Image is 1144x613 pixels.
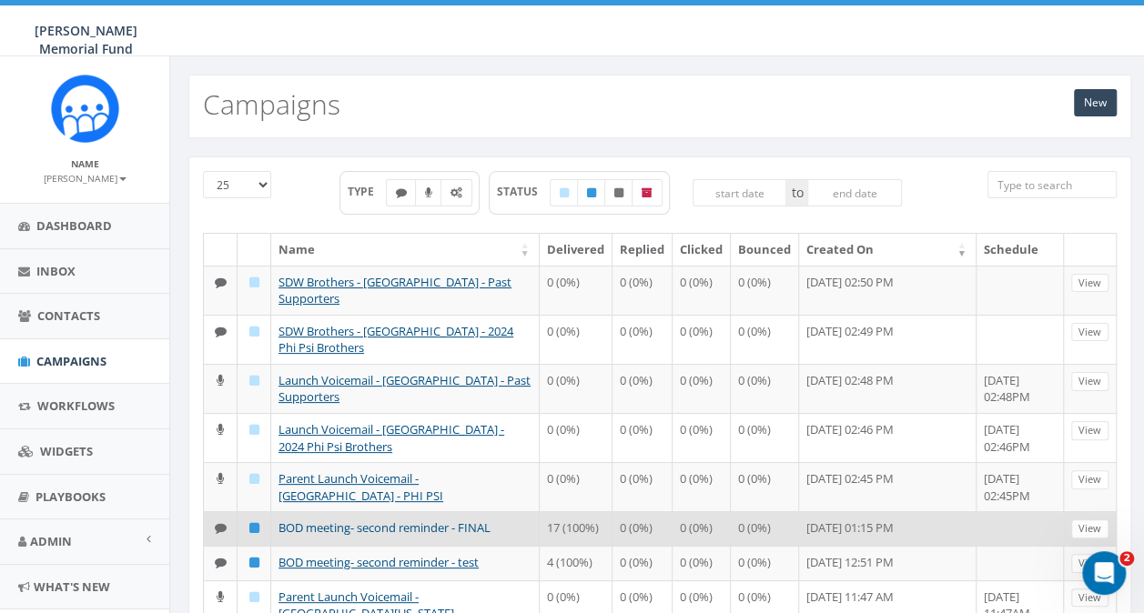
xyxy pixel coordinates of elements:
small: Name [71,157,99,170]
th: Bounced [731,234,799,266]
img: Rally_Corp_Icon.png [51,75,119,143]
span: Widgets [40,443,93,459]
label: Text SMS [386,179,417,206]
td: 0 (0%) [612,266,673,315]
i: Draft [249,591,259,603]
a: View [1071,588,1109,608]
i: Draft [249,326,259,337]
span: Admin [30,533,72,549]
i: Draft [560,187,569,198]
label: Ringless Voice Mail [415,179,442,206]
i: Text SMS [215,326,227,337]
th: Replied [612,234,673,266]
label: Unpublished [604,179,633,206]
i: Draft [249,375,259,387]
i: Draft [249,276,259,288]
span: TYPE [348,184,387,199]
td: 0 (0%) [673,266,731,315]
td: [DATE] 12:51 PM [799,546,977,580]
a: BOD meeting- second reminder - FINAL [278,519,491,536]
a: BOD meeting- second reminder - test [278,554,479,570]
td: 0 (0%) [540,364,612,413]
td: 0 (0%) [612,462,673,511]
i: Text SMS [215,557,227,568]
td: 0 (0%) [612,315,673,364]
td: 4 (100%) [540,546,612,580]
td: 0 (0%) [612,364,673,413]
a: View [1071,323,1109,342]
td: 0 (0%) [731,266,799,315]
td: 0 (0%) [673,364,731,413]
a: Launch Voicemail - [GEOGRAPHIC_DATA] - Past Supporters [278,372,531,406]
td: 0 (0%) [540,266,612,315]
i: Published [249,522,259,534]
a: Launch Voicemail - [GEOGRAPHIC_DATA] - 2024 Phi Psi Brothers [278,421,504,455]
td: 0 (0%) [673,462,731,511]
span: [PERSON_NAME] Memorial Fund [35,22,137,57]
td: 0 (0%) [540,462,612,511]
a: View [1071,372,1109,391]
td: 0 (0%) [540,315,612,364]
input: end date [807,179,902,206]
a: View [1071,519,1109,538]
td: 0 (0%) [731,462,799,511]
i: Ringless Voice Mail [217,591,224,603]
small: [PERSON_NAME] [44,172,127,185]
td: [DATE] 02:48PM [977,364,1064,413]
i: Unpublished [614,187,623,198]
label: Automated Message [440,179,472,206]
th: Name: activate to sort column ascending [271,234,540,266]
i: Text SMS [215,522,227,534]
th: Created On: activate to sort column ascending [799,234,977,266]
span: to [786,179,807,206]
td: 0 (0%) [731,511,799,546]
i: Published [587,187,596,198]
span: What's New [34,578,110,595]
td: 0 (0%) [731,546,799,580]
td: [DATE] 02:45PM [977,462,1064,511]
th: Schedule [977,234,1064,266]
i: Automated Message [451,187,462,198]
i: Ringless Voice Mail [425,187,432,198]
td: 0 (0%) [731,413,799,462]
iframe: Intercom live chat [1082,551,1126,595]
span: Playbooks [35,488,106,505]
td: 0 (0%) [612,546,673,580]
span: Dashboard [36,217,112,234]
th: Clicked [673,234,731,266]
i: Ringless Voice Mail [217,424,224,436]
td: [DATE] 02:46 PM [799,413,977,462]
td: 0 (0%) [731,315,799,364]
span: 2 [1119,551,1134,566]
a: View [1071,470,1109,489]
input: Type to search [987,171,1117,198]
td: [DATE] 02:46PM [977,413,1064,462]
i: Text SMS [396,187,407,198]
input: start date [693,179,787,206]
td: 0 (0%) [673,413,731,462]
h2: Campaigns [203,89,340,119]
td: 0 (0%) [673,546,731,580]
span: Contacts [37,307,100,324]
a: SDW Brothers - [GEOGRAPHIC_DATA] - Past Supporters [278,274,511,307]
i: Draft [249,424,259,436]
span: STATUS [497,184,551,199]
td: 0 (0%) [673,315,731,364]
a: View [1071,274,1109,293]
th: Delivered [540,234,612,266]
i: Ringless Voice Mail [217,375,224,387]
a: View [1071,421,1109,440]
label: Archived [632,179,663,206]
a: [PERSON_NAME] [44,169,127,186]
td: 0 (0%) [612,511,673,546]
td: [DATE] 02:49 PM [799,315,977,364]
td: [DATE] 02:50 PM [799,266,977,315]
label: Published [577,179,606,206]
a: New [1074,89,1117,116]
i: Text SMS [215,276,227,288]
td: 0 (0%) [731,364,799,413]
td: 0 (0%) [540,413,612,462]
span: Campaigns [36,353,106,369]
i: Draft [249,473,259,485]
td: [DATE] 02:45 PM [799,462,977,511]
